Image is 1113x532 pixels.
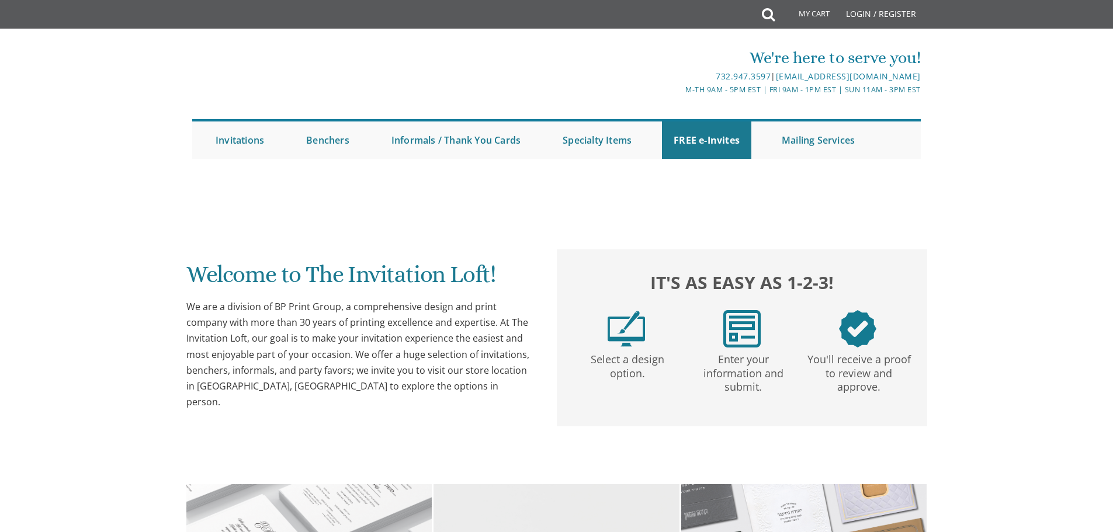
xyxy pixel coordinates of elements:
[662,121,751,159] a: FREE e-Invites
[436,46,921,69] div: We're here to serve you!
[776,71,921,82] a: [EMAIL_ADDRESS][DOMAIN_NAME]
[436,69,921,84] div: |
[186,262,533,296] h1: Welcome to The Invitation Loft!
[839,310,876,347] img: step3.png
[803,347,914,394] p: You'll receive a proof to review and approve.
[688,347,799,394] p: Enter your information and submit.
[204,121,276,159] a: Invitations
[608,310,645,347] img: step1.png
[380,121,532,159] a: Informals / Thank You Cards
[568,269,916,295] h2: It's as easy as 1-2-3!
[294,121,361,159] a: Benchers
[716,71,771,82] a: 732.947.3597
[770,121,866,159] a: Mailing Services
[774,1,838,30] a: My Cart
[723,310,761,347] img: step2.png
[436,84,921,96] div: M-Th 9am - 5pm EST | Fri 9am - 1pm EST | Sun 11am - 3pm EST
[186,299,533,410] div: We are a division of BP Print Group, a comprehensive design and print company with more than 30 y...
[551,121,643,159] a: Specialty Items
[572,347,683,381] p: Select a design option.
